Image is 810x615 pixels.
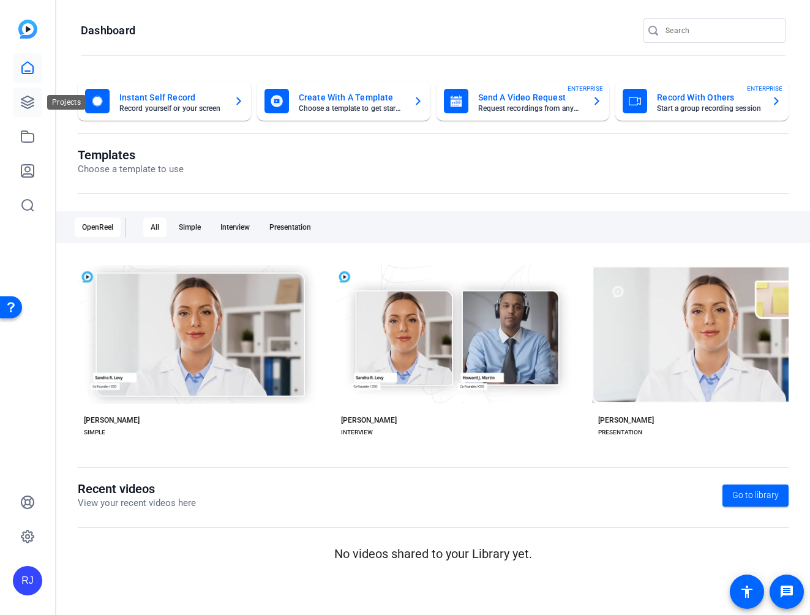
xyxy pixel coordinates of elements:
[747,84,782,93] span: ENTERPRISE
[657,90,762,105] mat-card-title: Record With Others
[598,428,642,437] div: PRESENTATION
[84,428,105,437] div: SIMPLE
[779,584,794,599] mat-icon: message
[13,566,42,595] div: RJ
[47,95,86,110] div: Projects
[598,415,654,425] div: [PERSON_NAME]
[478,105,583,112] mat-card-subtitle: Request recordings from anyone, anywhere
[81,23,135,38] h1: Dashboard
[78,545,789,563] p: No videos shared to your Library yet.
[262,217,318,237] div: Presentation
[119,90,224,105] mat-card-title: Instant Self Record
[478,90,583,105] mat-card-title: Send A Video Request
[78,81,251,121] button: Instant Self RecordRecord yourself or your screen
[740,584,754,599] mat-icon: accessibility
[143,217,167,237] div: All
[341,415,397,425] div: [PERSON_NAME]
[78,496,196,510] p: View your recent videos here
[18,20,37,39] img: blue-gradient.svg
[119,105,224,112] mat-card-subtitle: Record yourself or your screen
[171,217,208,237] div: Simple
[213,217,257,237] div: Interview
[666,23,776,38] input: Search
[722,485,789,507] a: Go to library
[568,84,603,93] span: ENTERPRISE
[341,428,373,437] div: INTERVIEW
[257,81,430,121] button: Create With A TemplateChoose a template to get started
[78,481,196,496] h1: Recent videos
[299,90,403,105] mat-card-title: Create With A Template
[75,217,121,237] div: OpenReel
[84,415,140,425] div: [PERSON_NAME]
[657,105,762,112] mat-card-subtitle: Start a group recording session
[732,489,779,502] span: Go to library
[615,81,789,121] button: Record With OthersStart a group recording sessionENTERPRISE
[437,81,610,121] button: Send A Video RequestRequest recordings from anyone, anywhereENTERPRISE
[78,162,184,176] p: Choose a template to use
[299,105,403,112] mat-card-subtitle: Choose a template to get started
[78,148,184,162] h1: Templates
